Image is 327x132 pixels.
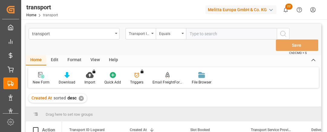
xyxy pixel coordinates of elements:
[26,55,46,65] div: Home
[79,96,84,101] div: ✕
[104,55,123,65] div: Help
[31,96,52,100] span: Created At
[190,128,210,132] span: Slot Booked
[205,5,276,14] div: Melitta Europa GmbH & Co. KG
[192,80,211,85] div: File Browser
[26,3,58,12] div: transport
[277,28,289,39] button: search button
[159,30,180,36] div: Equals
[152,80,183,85] div: Email FreightForwarders
[54,96,66,100] span: sorted
[129,30,149,36] div: Transport ID Logward
[46,55,63,65] div: Edit
[186,28,277,39] input: Type to search
[251,128,291,132] span: Transport Service Provider
[276,39,318,51] button: Save
[289,51,307,55] span: Ctrl/CMD + S
[126,28,156,39] button: open menu
[26,13,36,17] a: Home
[86,55,104,65] div: View
[130,128,147,132] span: Created At
[285,4,293,10] span: 22
[59,80,75,85] div: Download
[67,96,77,100] span: desc
[205,4,279,15] button: Melitta Europa GmbH & Co. KG
[63,55,86,65] div: Format
[29,28,119,39] button: open menu
[156,28,186,39] button: open menu
[46,112,93,117] span: Drag here to set row groups
[33,80,50,85] div: New Form
[293,3,306,17] button: Help Center
[69,128,105,132] span: Transport ID Logward
[104,80,121,85] div: Quick Add
[279,3,293,17] button: show 22 new notifications
[32,30,113,37] div: transport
